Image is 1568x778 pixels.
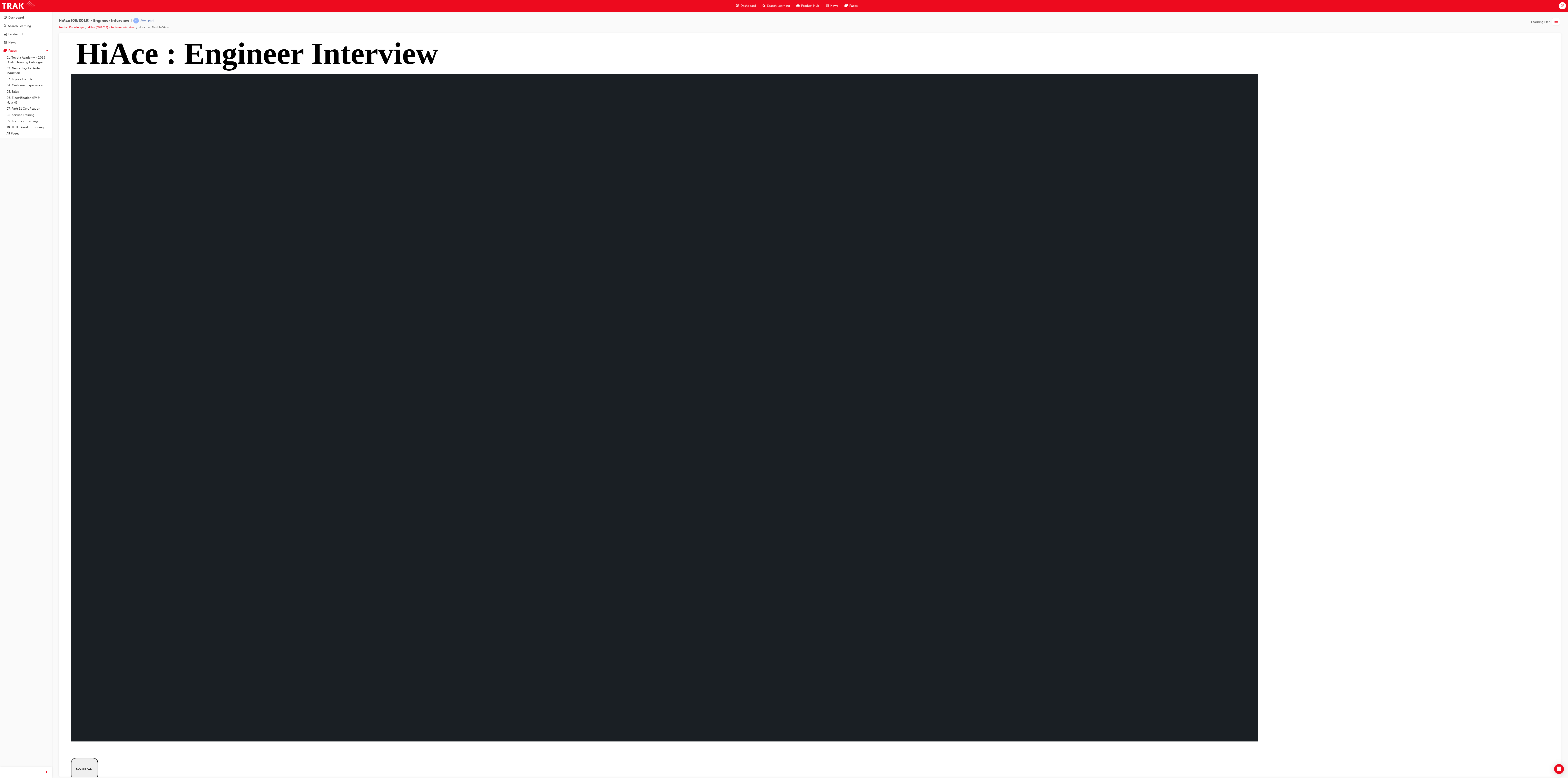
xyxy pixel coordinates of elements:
[830,3,838,8] span: News
[2,22,50,30] a: Search Learning
[5,106,50,112] a: 07. Parts21 Certification
[139,25,169,30] li: eLearning Module View
[793,2,822,10] a: car-iconProduct Hub
[2,14,50,21] a: Dashboard
[5,89,50,95] a: 05. Sales
[8,32,26,37] div: Product Hub
[1561,3,1564,8] span: JF
[140,19,154,23] div: Attempted
[1554,764,1564,774] div: Open Intercom Messenger
[759,2,793,10] a: search-iconSearch Learning
[4,32,7,36] span: car-icon
[1531,20,1550,24] span: Learning Plan
[8,40,16,45] div: News
[88,26,135,29] a: HiAce (05/2019) - Engineer Interview
[133,18,139,23] span: learningRecordVerb_ATTEMPT-icon
[5,82,50,89] a: 04. Customer Experience
[733,2,759,10] a: guage-iconDashboard
[5,130,50,137] a: All Pages
[826,3,829,8] span: news-icon
[801,3,819,8] span: Product Hub
[8,15,24,20] div: Dashboard
[2,47,50,54] button: Pages
[4,41,7,44] span: news-icon
[2,1,35,10] img: Trak
[5,65,50,76] a: 02. New - Toyota Dealer Induction
[741,3,756,8] span: Dashboard
[131,18,132,23] span: |
[841,2,861,10] a: pages-iconPages
[5,112,50,118] a: 08. Service Training
[1555,19,1558,24] span: list-icon
[767,3,790,8] span: Search Learning
[796,3,800,8] span: car-icon
[5,95,50,106] a: 06. Electrification (EV & Hybrid)
[8,48,17,53] div: Pages
[5,54,50,65] a: 01. Toyota Academy - 2025 Dealer Training Catalogue
[845,3,848,8] span: pages-icon
[736,3,739,8] span: guage-icon
[4,16,7,20] span: guage-icon
[46,48,49,53] span: up-icon
[1531,18,1561,26] button: Learning Plan
[4,24,7,28] span: search-icon
[5,76,50,82] a: 03. Toyota For Life
[2,13,50,47] button: DashboardSearch LearningProduct HubNews
[59,26,84,29] a: Product Knowledge
[8,24,31,28] div: Search Learning
[59,18,129,23] span: HiAce (05/2019) - Engineer Interview
[4,49,7,53] span: pages-icon
[45,770,48,775] span: prev-icon
[849,3,858,8] span: Pages
[822,2,841,10] a: news-iconNews
[1559,2,1566,9] button: JF
[2,39,50,46] a: News
[5,124,50,131] a: 10. TUNE Rev-Up Training
[763,3,765,8] span: search-icon
[2,30,50,38] a: Product Hub
[5,118,50,124] a: 09. Technical Training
